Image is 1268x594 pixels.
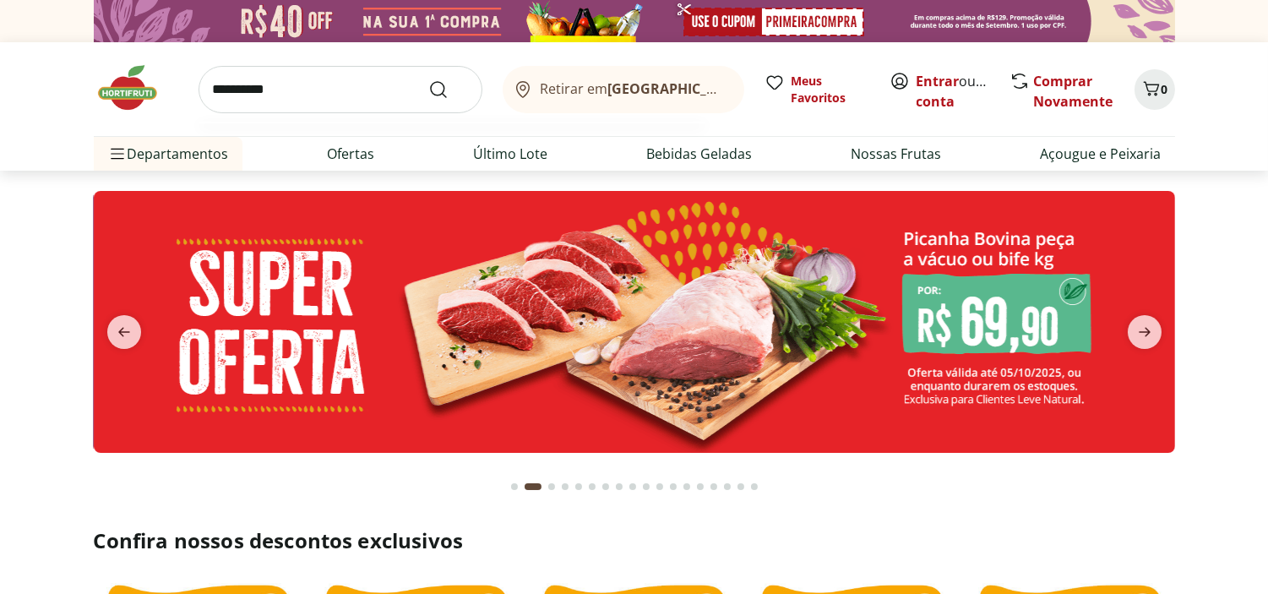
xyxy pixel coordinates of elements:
[508,466,521,507] button: Go to page 1 from fs-carousel
[680,466,694,507] button: Go to page 13 from fs-carousel
[694,466,707,507] button: Go to page 14 from fs-carousel
[328,144,375,164] a: Ofertas
[667,466,680,507] button: Go to page 12 from fs-carousel
[94,315,155,349] button: previous
[653,466,667,507] button: Go to page 11 from fs-carousel
[107,134,229,174] span: Departamentos
[626,466,639,507] button: Go to page 9 from fs-carousel
[734,466,748,507] button: Go to page 17 from fs-carousel
[1041,144,1162,164] a: Açougue e Peixaria
[748,466,761,507] button: Go to page 18 from fs-carousel
[572,466,585,507] button: Go to page 5 from fs-carousel
[503,66,744,113] button: Retirar em[GEOGRAPHIC_DATA]/[GEOGRAPHIC_DATA]
[558,466,572,507] button: Go to page 4 from fs-carousel
[707,466,721,507] button: Go to page 15 from fs-carousel
[599,466,612,507] button: Go to page 7 from fs-carousel
[917,72,960,90] a: Entrar
[94,527,1175,554] h2: Confira nossos descontos exclusivos
[93,191,1174,453] img: super oferta
[474,144,548,164] a: Último Lote
[199,66,482,113] input: search
[545,466,558,507] button: Go to page 3 from fs-carousel
[917,71,992,112] span: ou
[1162,81,1168,97] span: 0
[1034,72,1113,111] a: Comprar Novamente
[917,72,1010,111] a: Criar conta
[521,466,545,507] button: Current page from fs-carousel
[107,134,128,174] button: Menu
[1114,315,1175,349] button: next
[607,79,892,98] b: [GEOGRAPHIC_DATA]/[GEOGRAPHIC_DATA]
[94,63,178,113] img: Hortifruti
[639,466,653,507] button: Go to page 10 from fs-carousel
[792,73,869,106] span: Meus Favoritos
[428,79,469,100] button: Submit Search
[852,144,942,164] a: Nossas Frutas
[612,466,626,507] button: Go to page 8 from fs-carousel
[765,73,869,106] a: Meus Favoritos
[585,466,599,507] button: Go to page 6 from fs-carousel
[1135,69,1175,110] button: Carrinho
[540,81,727,96] span: Retirar em
[647,144,753,164] a: Bebidas Geladas
[721,466,734,507] button: Go to page 16 from fs-carousel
